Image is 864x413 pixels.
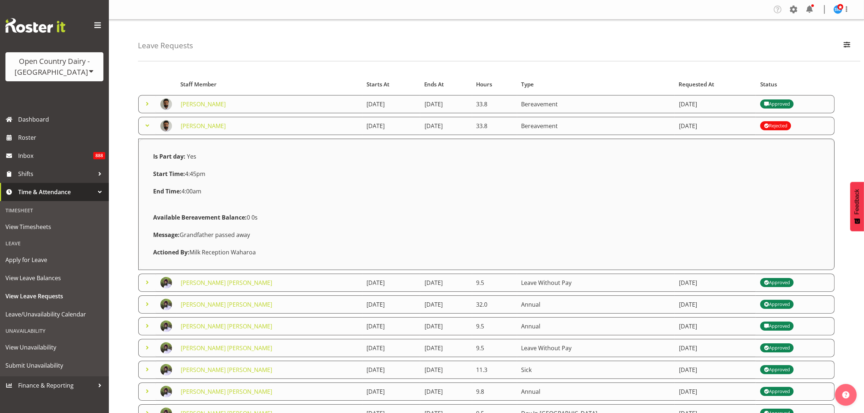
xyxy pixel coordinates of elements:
td: Leave Without Pay [517,339,675,357]
span: Dashboard [18,114,105,125]
td: [DATE] [420,317,472,335]
div: 0 0s [149,209,824,226]
div: Approved [764,387,790,396]
span: Yes [187,152,196,160]
a: [PERSON_NAME] [181,100,226,108]
img: Rosterit website logo [5,18,65,33]
span: View Unavailability [5,342,103,353]
td: [DATE] [420,383,472,401]
span: Status [760,80,777,89]
td: [DATE] [363,295,420,314]
td: [DATE] [675,317,756,335]
img: gurpreet-singh-kahlon897309ea32f9bd8fb1fb43e0fc6491c4.png [160,342,172,354]
img: gurpreet-singh-kahlon897309ea32f9bd8fb1fb43e0fc6491c4.png [160,364,172,376]
td: Annual [517,383,675,401]
button: Feedback - Show survey [850,182,864,231]
span: 888 [93,152,105,159]
td: [DATE] [420,117,472,135]
td: Annual [517,295,675,314]
div: Timesheet [2,203,107,218]
td: [DATE] [420,295,472,314]
strong: Start Time: [153,170,185,178]
td: Bereavement [517,95,675,113]
div: Milk Reception Waharoa [149,244,824,261]
a: [PERSON_NAME] [PERSON_NAME] [181,366,272,374]
span: Finance & Reporting [18,380,94,391]
td: [DATE] [420,95,472,113]
span: 4:00am [153,187,201,195]
span: Roster [18,132,105,143]
img: gurpreet-singh-kahlon897309ea32f9bd8fb1fb43e0fc6491c4.png [160,299,172,310]
span: Requested At [679,80,714,89]
td: [DATE] [363,383,420,401]
img: gurpreet-singh-kahlon897309ea32f9bd8fb1fb43e0fc6491c4.png [160,320,172,332]
span: Hours [476,80,492,89]
td: 9.5 [472,274,517,292]
img: steve-webb8258.jpg [834,5,842,14]
a: Submit Unavailability [2,356,107,375]
span: Leave/Unavailability Calendar [5,309,103,320]
div: Open Country Dairy - [GEOGRAPHIC_DATA] [13,56,96,78]
td: Bereavement [517,117,675,135]
a: [PERSON_NAME] [PERSON_NAME] [181,322,272,330]
a: View Unavailability [2,338,107,356]
td: [DATE] [363,95,420,113]
td: [DATE] [420,361,472,379]
td: [DATE] [675,95,756,113]
td: Leave Without Pay [517,274,675,292]
td: Sick [517,361,675,379]
a: View Leave Balances [2,269,107,287]
strong: End Time: [153,187,181,195]
strong: Is Part day: [153,152,185,160]
span: Type [521,80,534,89]
td: [DATE] [675,117,756,135]
td: 32.0 [472,295,517,314]
td: Annual [517,317,675,335]
td: 9.5 [472,339,517,357]
a: View Timesheets [2,218,107,236]
td: 33.8 [472,117,517,135]
span: Shifts [18,168,94,179]
span: View Leave Balances [5,273,103,283]
div: Approved [764,365,790,374]
td: 33.8 [472,95,517,113]
a: View Leave Requests [2,287,107,305]
a: [PERSON_NAME] [PERSON_NAME] [181,344,272,352]
td: 11.3 [472,361,517,379]
span: Inbox [18,150,93,161]
td: [DATE] [363,117,420,135]
a: [PERSON_NAME] [PERSON_NAME] [181,300,272,308]
td: [DATE] [363,339,420,357]
span: Submit Unavailability [5,360,103,371]
img: gurpreet-singh-kahlon897309ea32f9bd8fb1fb43e0fc6491c4.png [160,277,172,289]
span: View Leave Requests [5,291,103,302]
span: Apply for Leave [5,254,103,265]
td: [DATE] [420,339,472,357]
img: help-xxl-2.png [842,391,849,398]
span: Ends At [424,80,444,89]
td: 9.8 [472,383,517,401]
span: Time & Attendance [18,187,94,197]
div: Grandfather passed away [149,226,824,244]
div: Rejected [764,122,787,130]
span: Staff Member [180,80,217,89]
td: 9.5 [472,317,517,335]
a: [PERSON_NAME] [PERSON_NAME] [181,388,272,396]
strong: Actioned By: [153,248,189,256]
td: [DATE] [363,317,420,335]
td: [DATE] [675,274,756,292]
div: Approved [764,100,790,109]
div: Approved [764,322,790,331]
h4: Leave Requests [138,41,193,50]
div: Approved [764,344,790,352]
td: [DATE] [675,339,756,357]
a: [PERSON_NAME] [PERSON_NAME] [181,279,272,287]
strong: Message: [153,231,180,239]
div: Approved [764,300,790,309]
span: View Timesheets [5,221,103,232]
td: [DATE] [675,383,756,401]
strong: Available Bereavement Balance: [153,213,247,221]
img: gurpreet-singh317c28da1b01342c0902ac45d1f14480.png [160,98,172,110]
button: Filter Employees [839,38,855,54]
img: gurpreet-singh-kahlon897309ea32f9bd8fb1fb43e0fc6491c4.png [160,386,172,397]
